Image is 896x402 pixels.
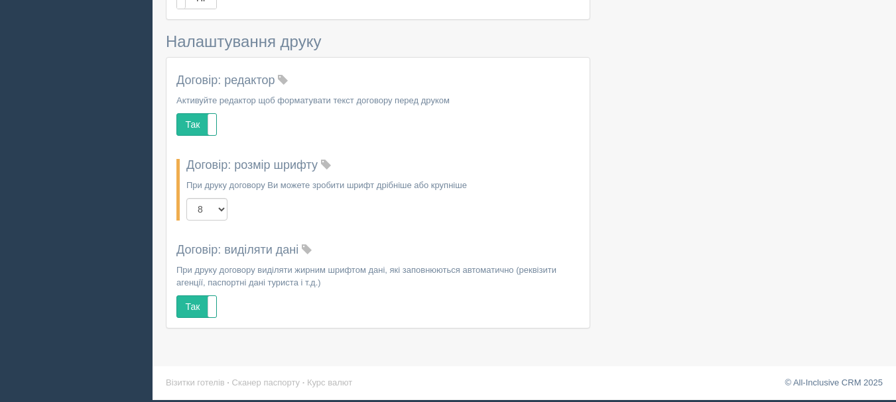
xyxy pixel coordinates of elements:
[177,114,216,135] label: Так
[176,244,580,257] h4: Договір: виділяти дані
[177,296,216,317] label: Так
[186,179,580,191] p: При друку договору Ви можете зробити шрифт дрібніше або крупніше
[232,377,300,387] a: Сканер паспорту
[227,377,229,387] span: ·
[176,94,580,107] p: Активуйте редактор щоб форматувати текст договору перед друком
[307,377,352,387] a: Курс валют
[166,377,225,387] a: Візитки готелів
[302,377,305,387] span: ·
[166,33,590,50] h3: Налаштування друку
[176,264,580,289] p: При друку договору виділяти жирним шрифтом дані, які заповнюються автоматично (реквізити агенції,...
[176,74,580,87] h4: Договір: редактор
[186,159,580,172] h4: Договір: розмір шрифту
[785,377,883,387] a: © All-Inclusive CRM 2025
